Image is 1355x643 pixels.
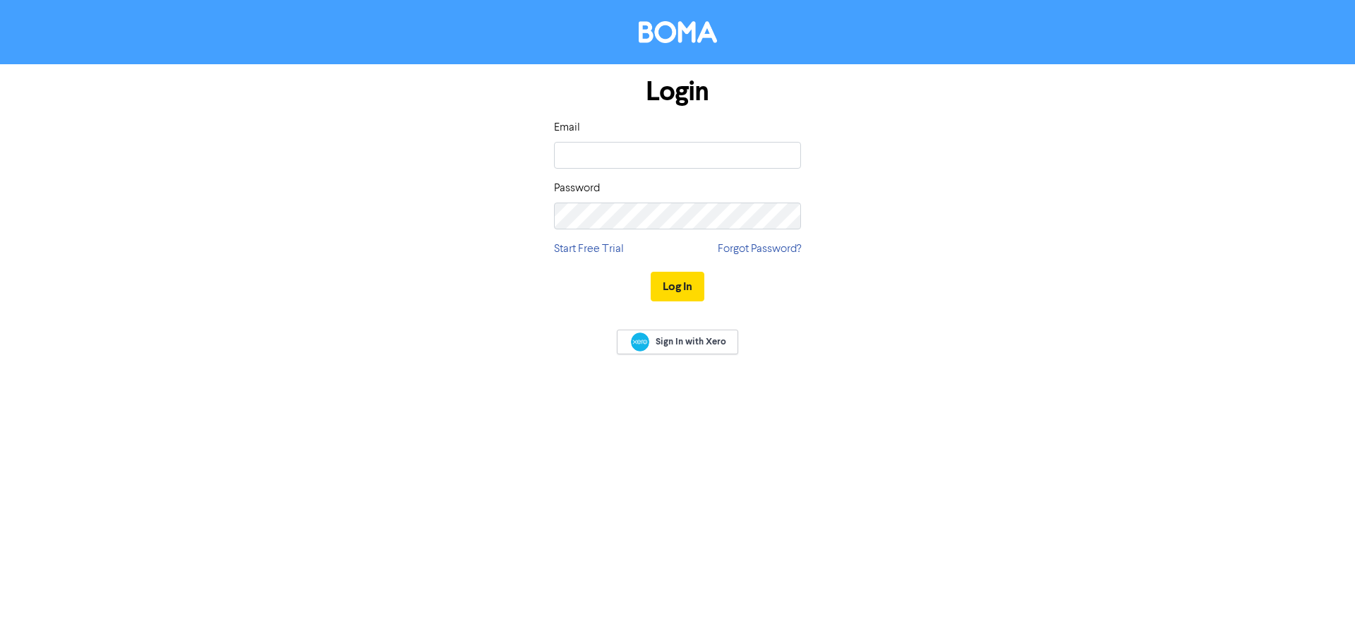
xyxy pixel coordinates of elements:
button: Log In [651,272,704,301]
a: Forgot Password? [718,241,801,258]
a: Sign In with Xero [617,330,738,354]
h1: Login [554,76,801,108]
img: Xero logo [631,332,649,351]
img: BOMA Logo [639,21,717,43]
keeper-lock: Open Keeper Popup [776,208,793,224]
label: Password [554,180,600,197]
span: Sign In with Xero [656,335,726,348]
label: Email [554,119,580,136]
a: Start Free Trial [554,241,624,258]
